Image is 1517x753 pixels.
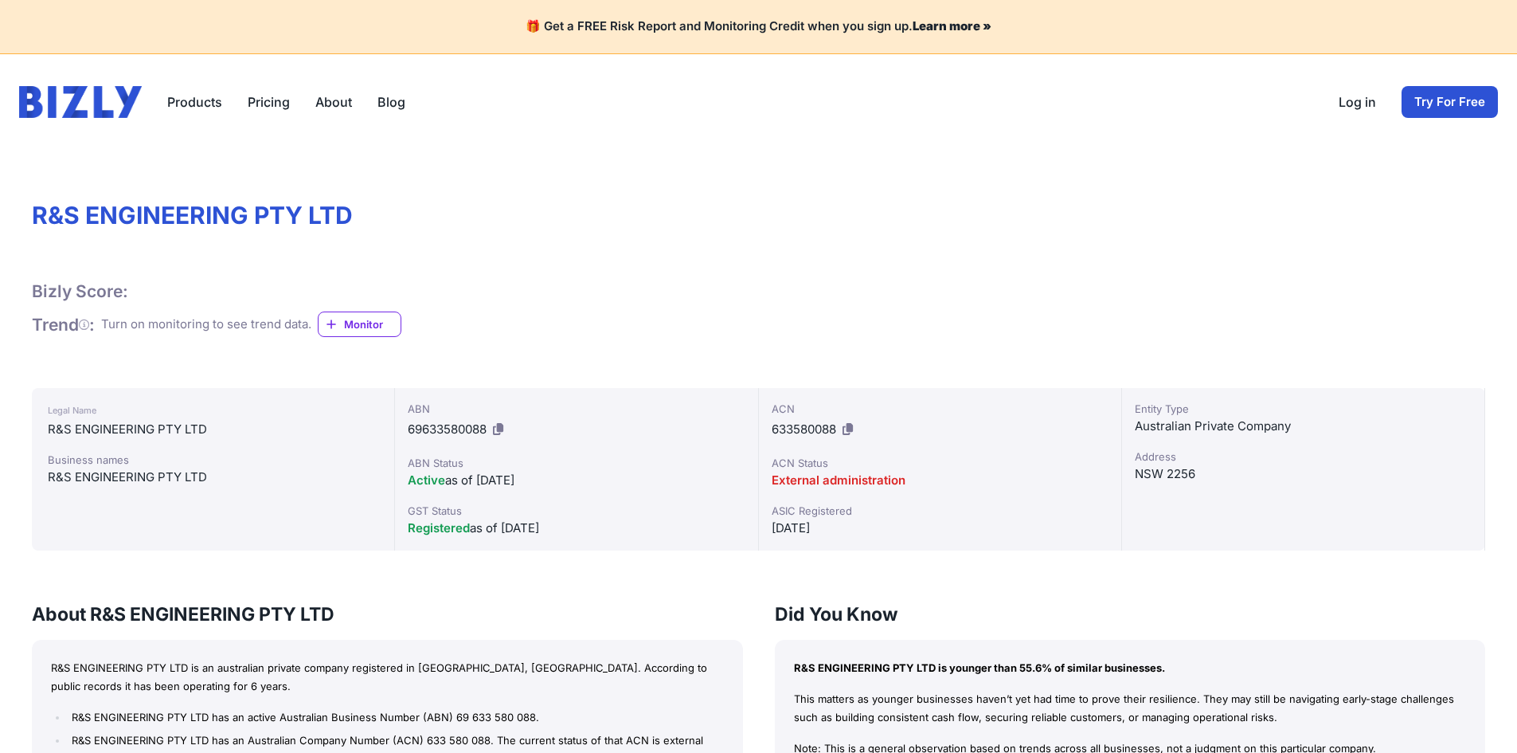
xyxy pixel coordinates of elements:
div: Turn on monitoring to see trend data. [101,316,311,334]
h1: Trend : [32,314,95,335]
div: ACN [772,401,1108,417]
h3: About R&S ENGINEERING PTY LTD [32,602,743,627]
div: NSW 2256 [1135,465,1472,484]
span: Active [408,473,445,488]
p: This matters as younger businesses haven’t yet had time to prove their resilience. They may still... [794,690,1467,727]
div: Entity Type [1135,401,1472,417]
div: Business names [48,452,378,468]
span: Monitor [344,316,401,332]
h1: R&S ENGINEERING PTY LTD [32,201,1485,229]
h4: 🎁 Get a FREE Risk Report and Monitoring Credit when you sign up. [19,19,1498,34]
div: [DATE] [772,519,1108,538]
div: as of [DATE] [408,471,745,490]
a: Log in [1339,92,1376,112]
div: ABN Status [408,455,745,471]
div: Australian Private Company [1135,417,1472,436]
div: ABN [408,401,745,417]
a: Learn more » [913,18,991,33]
div: ACN Status [772,455,1108,471]
span: External administration [772,473,905,488]
a: Try For Free [1402,86,1498,118]
h1: Bizly Score: [32,280,128,302]
a: Monitor [318,312,401,337]
div: as of [DATE] [408,519,745,538]
div: Address [1135,449,1472,465]
div: ASIC Registered [772,503,1108,519]
span: 69633580088 [408,422,487,437]
a: Blog [377,92,405,112]
p: R&S ENGINEERING PTY LTD is younger than 55.6% of similar businesses. [794,659,1467,677]
span: 633580088 [772,422,836,437]
a: Pricing [248,92,290,112]
span: Registered [408,520,470,535]
li: R&S ENGINEERING PTY LTD has an active Australian Business Number (ABN) 69 633 580 088. [68,708,723,727]
p: R&S ENGINEERING PTY LTD is an australian private company registered in [GEOGRAPHIC_DATA], [GEOGRA... [51,659,724,696]
div: Legal Name [48,401,378,420]
div: R&S ENGINEERING PTY LTD [48,468,378,487]
h3: Did You Know [775,602,1486,627]
div: R&S ENGINEERING PTY LTD [48,420,378,439]
a: About [315,92,352,112]
button: Products [167,92,222,112]
div: GST Status [408,503,745,519]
